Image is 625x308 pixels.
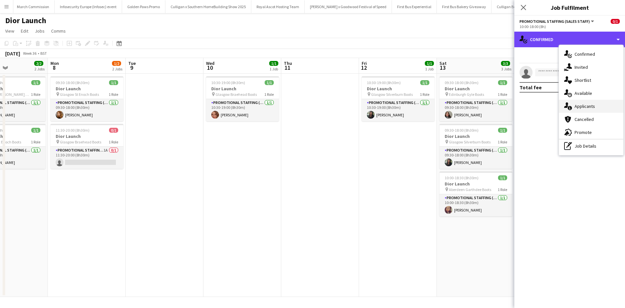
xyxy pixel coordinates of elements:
[12,0,55,13] button: March Commission
[362,86,435,92] h3: Dior Launch
[55,0,122,13] button: Infosecurity Europe (Infosec) event
[31,128,40,133] span: 1/1
[445,175,479,180] span: 10:00-18:30 (8h30m)
[35,28,45,34] span: Jobs
[60,92,99,97] span: Glasgow St Enoch Boots
[251,0,305,13] button: Royal Ascot Hosting Team
[5,50,20,57] div: [DATE]
[501,61,510,66] span: 3/3
[445,80,479,85] span: 09:30-18:00 (8h30m)
[575,51,595,57] span: Confirmed
[109,80,118,85] span: 1/1
[32,27,47,35] a: Jobs
[520,19,595,24] button: Promotional Staffing (Sales Staff)
[51,28,66,34] span: Comms
[49,27,68,35] a: Comms
[439,171,512,216] app-job-card: 10:00-18:30 (8h30m)1/1Dior Launch Aberdeen Garthdee Boots1 RolePromotional Staffing (Sales Staff)...
[498,128,507,133] span: 1/1
[269,61,278,66] span: 1/1
[50,133,123,139] h3: Dior Launch
[362,76,435,121] app-job-card: 10:30-19:00 (8h30m)1/1Dior Launch Glasgow Silverburn Boots1 RolePromotional Staffing (Sales Staff...
[498,80,507,85] span: 1/1
[34,61,43,66] span: 2/2
[283,64,292,71] span: 11
[501,66,511,71] div: 3 Jobs
[439,133,512,139] h3: Dior Launch
[439,76,512,121] app-job-card: 09:30-18:00 (8h30m)1/1Dior Launch Edinburgh Gyle Boots1 RolePromotional Staffing (Sales Staff)1/1...
[520,24,620,29] div: 10:00-18:00 (8h)
[128,60,136,66] span: Tue
[498,139,507,144] span: 1 Role
[264,92,274,97] span: 1 Role
[206,76,279,121] app-job-card: 10:30-19:00 (8h30m)1/1Dior Launch Glasgow Braehead Boots1 RolePromotional Staffing (Sales Staff)1...
[449,139,491,144] span: Glasgow Silverburn Boots
[211,80,245,85] span: 10:30-19:00 (8h30m)
[50,147,123,169] app-card-role: Promotional Staffing (Sales Staff)1A0/111:30-20:00 (8h30m)
[31,80,40,85] span: 1/1
[5,16,46,25] h1: Dior Launch
[439,60,447,66] span: Sat
[362,99,435,121] app-card-role: Promotional Staffing (Sales Staff)1/110:30-19:00 (8h30m)[PERSON_NAME]
[439,147,512,169] app-card-role: Promotional Staffing (Sales Staff)1/109:30-18:00 (8h30m)[PERSON_NAME]
[362,60,367,66] span: Fri
[60,139,101,144] span: Glasgow Braehead Boots
[31,139,40,144] span: 1 Role
[50,60,59,66] span: Mon
[284,60,292,66] span: Thu
[265,80,274,85] span: 1/1
[559,139,623,153] div: Job Details
[206,60,215,66] span: Wed
[439,124,512,169] app-job-card: 09:30-18:00 (8h30m)1/1Dior Launch Glasgow Silverburn Boots1 RolePromotional Staffing (Sales Staff...
[50,86,123,92] h3: Dior Launch
[514,3,625,12] h3: Job Fulfilment
[367,80,401,85] span: 10:30-19:00 (8h30m)
[520,84,542,91] div: Total fee
[575,103,595,109] span: Applicants
[50,124,123,169] app-job-card: 11:30-20:00 (8h30m)0/1Dior Launch Glasgow Braehead Boots1 RolePromotional Staffing (Sales Staff)1...
[575,116,594,122] span: Cancelled
[56,128,90,133] span: 11:30-20:00 (8h30m)
[270,66,278,71] div: 1 Job
[50,76,123,121] div: 09:30-18:00 (8h30m)1/1Dior Launch Glasgow St Enoch Boots1 RolePromotional Staffing (Sales Staff)1...
[112,61,121,66] span: 1/2
[425,66,434,71] div: 1 Job
[449,92,484,97] span: Edinburgh Gyle Boots
[514,32,625,47] div: Confirmed
[575,90,592,96] span: Available
[420,92,429,97] span: 1 Role
[109,128,118,133] span: 0/1
[206,99,279,121] app-card-role: Promotional Staffing (Sales Staff)1/110:30-19:00 (8h30m)[PERSON_NAME]
[112,66,122,71] div: 2 Jobs
[305,0,392,13] button: [PERSON_NAME] x Goodwood Festival of Speed
[439,194,512,216] app-card-role: Promotional Staffing (Sales Staff)1/110:00-18:30 (8h30m)[PERSON_NAME]
[575,129,592,135] span: Promote
[18,27,31,35] a: Edit
[215,92,257,97] span: Glasgow Braehead Boots
[438,64,447,71] span: 13
[35,66,45,71] div: 2 Jobs
[206,86,279,92] h3: Dior Launch
[445,128,479,133] span: 09:30-18:00 (8h30m)
[575,64,588,70] span: Invited
[56,80,90,85] span: 09:30-18:00 (8h30m)
[3,27,17,35] a: View
[492,0,527,13] button: Culligan Bonus
[31,92,40,97] span: 1 Role
[439,181,512,187] h3: Dior Launch
[425,61,434,66] span: 1/1
[439,99,512,121] app-card-role: Promotional Staffing (Sales Staff)1/109:30-18:00 (8h30m)[PERSON_NAME]
[498,175,507,180] span: 1/1
[5,28,14,34] span: View
[371,92,413,97] span: Glasgow Silverburn Boots
[21,51,38,56] span: Week 36
[109,139,118,144] span: 1 Role
[127,64,136,71] span: 9
[109,92,118,97] span: 1 Role
[50,99,123,121] app-card-role: Promotional Staffing (Sales Staff)1/109:30-18:00 (8h30m)[PERSON_NAME]
[40,51,47,56] div: BST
